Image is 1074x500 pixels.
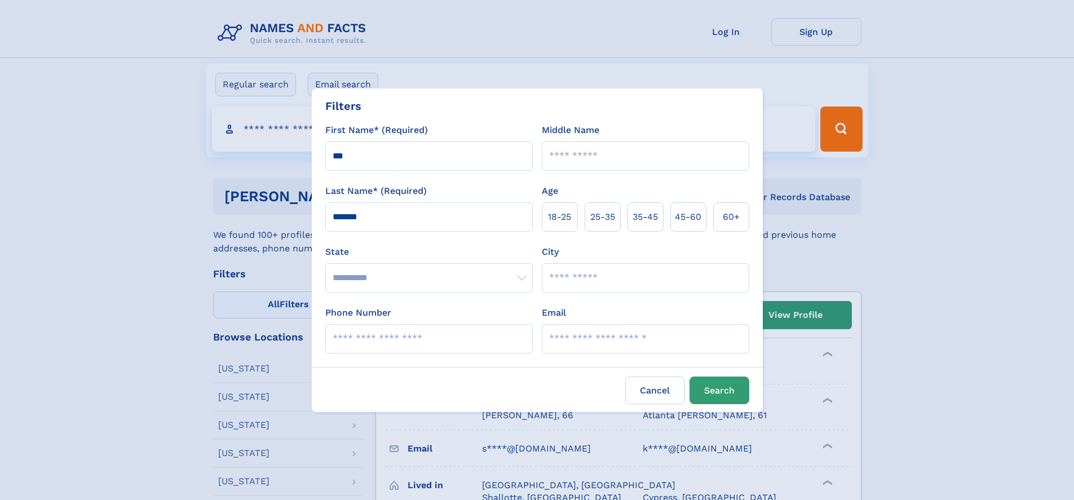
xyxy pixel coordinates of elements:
button: Search [690,377,749,404]
label: Cancel [625,377,685,404]
label: Age [542,184,558,198]
span: 60+ [723,210,740,224]
label: Email [542,306,566,320]
span: 35‑45 [633,210,658,224]
div: Filters [325,98,361,114]
span: 45‑60 [675,210,701,224]
span: 25‑35 [590,210,615,224]
label: Middle Name [542,123,599,137]
label: State [325,245,533,259]
span: 18‑25 [548,210,571,224]
label: First Name* (Required) [325,123,428,137]
label: City [542,245,559,259]
label: Last Name* (Required) [325,184,427,198]
label: Phone Number [325,306,391,320]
